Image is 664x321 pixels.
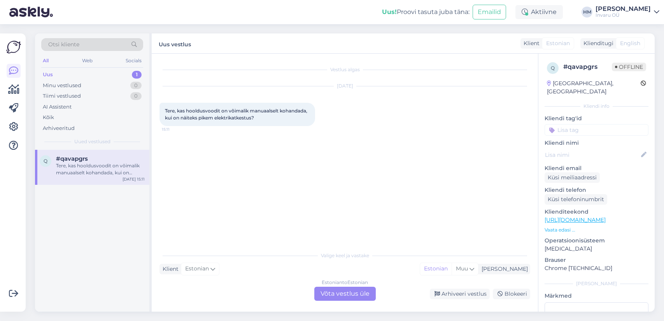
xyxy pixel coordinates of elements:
[43,114,54,121] div: Kõik
[580,39,613,47] div: Klienditugi
[478,265,528,273] div: [PERSON_NAME]
[159,66,530,73] div: Vestlus algas
[582,7,592,18] div: HM
[382,7,470,17] div: Proovi tasuta juba täna:
[159,38,191,49] label: Uus vestlus
[545,292,648,300] p: Märkmed
[545,237,648,245] p: Operatsioonisüsteem
[43,82,81,89] div: Minu vestlused
[43,71,53,79] div: Uus
[430,289,490,299] div: Arhiveeri vestlus
[520,39,540,47] div: Klient
[545,164,648,172] p: Kliendi email
[473,5,506,19] button: Emailid
[162,126,191,132] span: 15:11
[43,103,72,111] div: AI Assistent
[159,265,179,273] div: Klient
[551,65,555,71] span: q
[545,151,639,159] input: Lisa nimi
[545,103,648,110] div: Kliendi info
[382,8,397,16] b: Uus!
[596,12,651,18] div: Invaru OÜ
[545,114,648,123] p: Kliendi tag'id
[596,6,651,12] div: [PERSON_NAME]
[322,279,368,286] div: Estonian to Estonian
[165,108,308,121] span: Tere, kas hooldusvoodit on võimalik manuaalselt kohandada, kui on näiteks pikem elektrikatkestus?
[130,92,142,100] div: 0
[596,6,659,18] a: [PERSON_NAME]Invaru OÜ
[41,56,50,66] div: All
[545,194,607,205] div: Küsi telefoninumbrit
[546,39,570,47] span: Estonian
[545,256,648,264] p: Brauser
[545,216,606,223] a: [URL][DOMAIN_NAME]
[74,138,110,145] span: Uued vestlused
[43,92,81,100] div: Tiimi vestlused
[124,56,143,66] div: Socials
[56,155,88,162] span: #qavapgrs
[620,39,640,47] span: English
[48,40,79,49] span: Otsi kliente
[44,158,47,164] span: q
[81,56,94,66] div: Web
[545,172,600,183] div: Küsi meiliaadressi
[545,186,648,194] p: Kliendi telefon
[56,162,145,176] div: Tere, kas hooldusvoodit on võimalik manuaalselt kohandada, kui on näiteks pikem elektrikatkestus?
[547,79,641,96] div: [GEOGRAPHIC_DATA], [GEOGRAPHIC_DATA]
[6,40,21,54] img: Askly Logo
[545,139,648,147] p: Kliendi nimi
[130,82,142,89] div: 0
[456,265,468,272] span: Muu
[545,226,648,233] p: Vaata edasi ...
[185,265,209,273] span: Estonian
[545,280,648,287] div: [PERSON_NAME]
[493,289,530,299] div: Blokeeri
[132,71,142,79] div: 1
[563,62,612,72] div: # qavapgrs
[515,5,563,19] div: Aktiivne
[159,252,530,259] div: Valige keel ja vastake
[420,263,452,275] div: Estonian
[43,125,75,132] div: Arhiveeritud
[123,176,145,182] div: [DATE] 15:11
[159,82,530,89] div: [DATE]
[545,124,648,136] input: Lisa tag
[545,264,648,272] p: Chrome [TECHNICAL_ID]
[612,63,646,71] span: Offline
[545,208,648,216] p: Klienditeekond
[545,245,648,253] p: [MEDICAL_DATA]
[314,287,376,301] div: Võta vestlus üle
